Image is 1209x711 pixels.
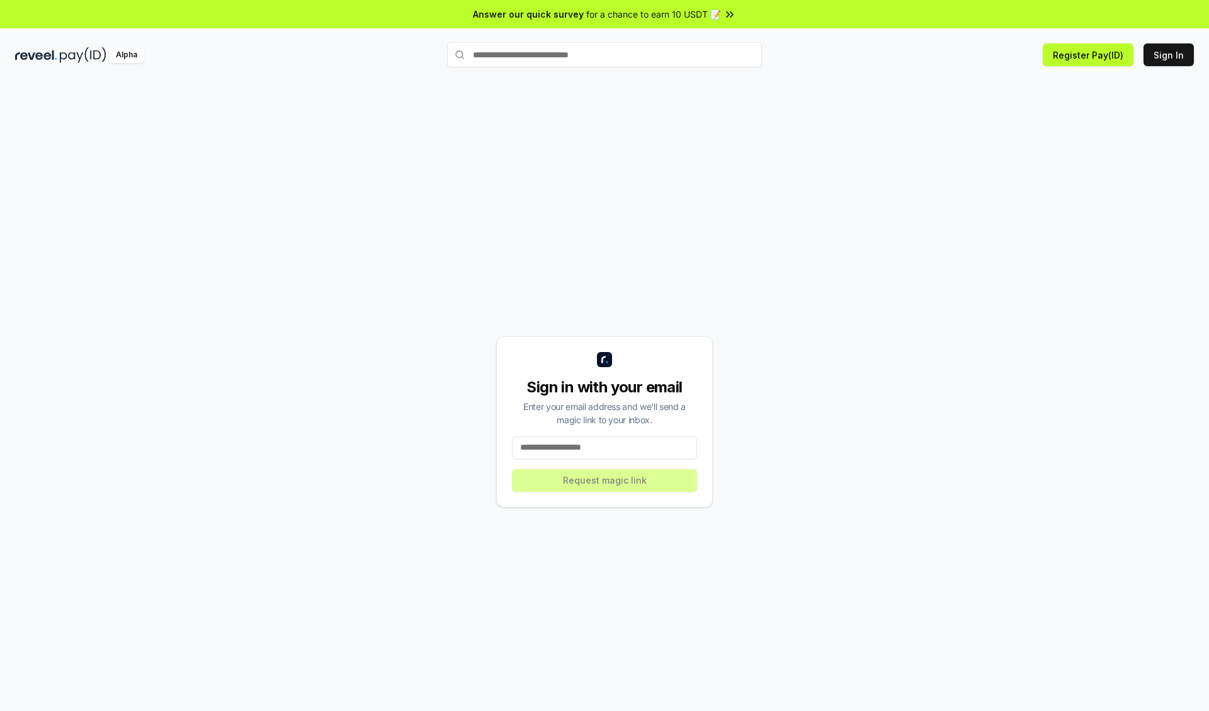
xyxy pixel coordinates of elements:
div: Sign in with your email [512,377,697,397]
img: pay_id [60,47,106,63]
button: Sign In [1144,43,1194,66]
img: reveel_dark [15,47,57,63]
img: logo_small [597,352,612,367]
span: for a chance to earn 10 USDT 📝 [586,8,721,21]
button: Register Pay(ID) [1043,43,1133,66]
div: Alpha [109,47,144,63]
div: Enter your email address and we’ll send a magic link to your inbox. [512,400,697,426]
span: Answer our quick survey [473,8,584,21]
